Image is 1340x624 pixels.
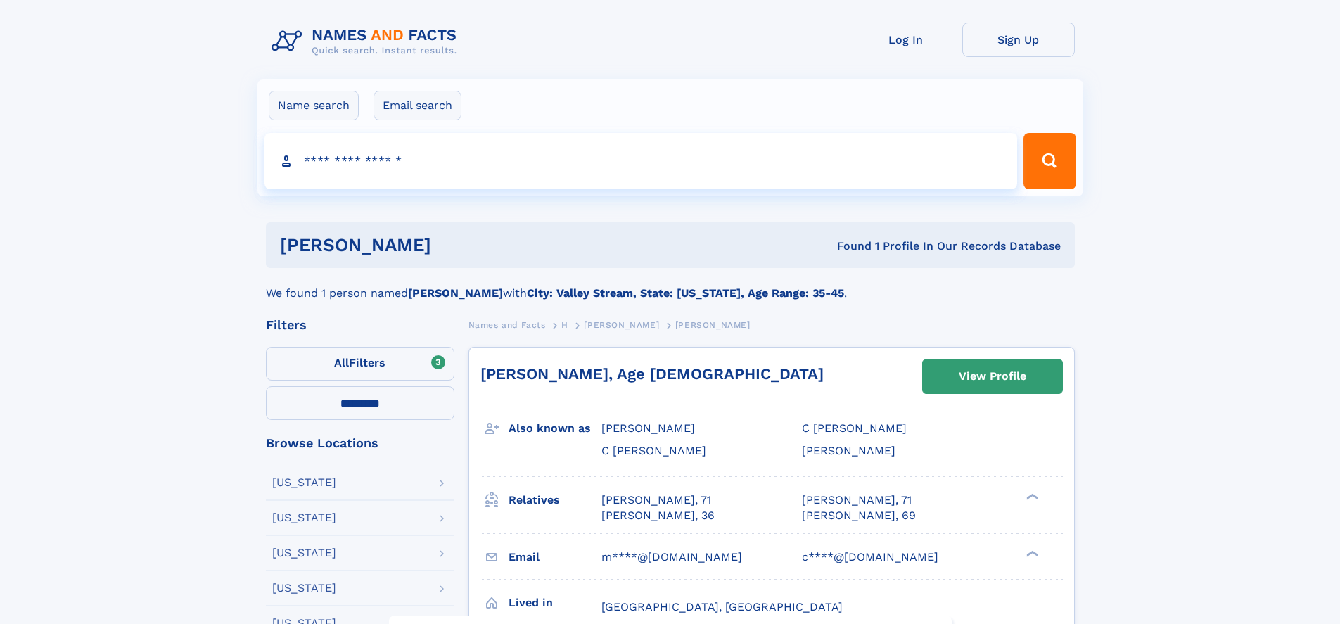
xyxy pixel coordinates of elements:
b: City: Valley Stream, State: [US_STATE], Age Range: 35-45 [527,286,844,300]
span: All [334,356,349,369]
a: Names and Facts [468,316,546,333]
div: [US_STATE] [272,512,336,523]
img: Logo Names and Facts [266,23,468,61]
div: We found 1 person named with . [266,268,1075,302]
div: Filters [266,319,454,331]
div: [US_STATE] [272,547,336,559]
h3: Lived in [509,591,601,615]
span: [PERSON_NAME] [675,320,751,330]
div: [US_STATE] [272,582,336,594]
a: [PERSON_NAME] [584,316,659,333]
div: [US_STATE] [272,477,336,488]
div: Browse Locations [266,437,454,450]
a: [PERSON_NAME], 69 [802,508,916,523]
b: [PERSON_NAME] [408,286,503,300]
span: [GEOGRAPHIC_DATA], [GEOGRAPHIC_DATA] [601,600,843,613]
div: ❯ [1023,549,1040,558]
a: [PERSON_NAME], 71 [601,492,711,508]
span: C [PERSON_NAME] [601,444,706,457]
span: C [PERSON_NAME] [802,421,907,435]
a: H [561,316,568,333]
h1: [PERSON_NAME] [280,236,634,254]
input: search input [264,133,1018,189]
a: Sign Up [962,23,1075,57]
h3: Also known as [509,416,601,440]
div: View Profile [959,360,1026,393]
a: [PERSON_NAME], Age [DEMOGRAPHIC_DATA] [480,365,824,383]
span: [PERSON_NAME] [601,421,695,435]
a: View Profile [923,359,1062,393]
span: H [561,320,568,330]
label: Filters [266,347,454,381]
h3: Relatives [509,488,601,512]
a: Log In [850,23,962,57]
h3: Email [509,545,601,569]
span: [PERSON_NAME] [584,320,659,330]
label: Name search [269,91,359,120]
label: Email search [374,91,461,120]
a: [PERSON_NAME], 36 [601,508,715,523]
div: Found 1 Profile In Our Records Database [634,238,1061,254]
button: Search Button [1023,133,1076,189]
span: [PERSON_NAME] [802,444,895,457]
div: ❯ [1023,492,1040,501]
a: [PERSON_NAME], 71 [802,492,912,508]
